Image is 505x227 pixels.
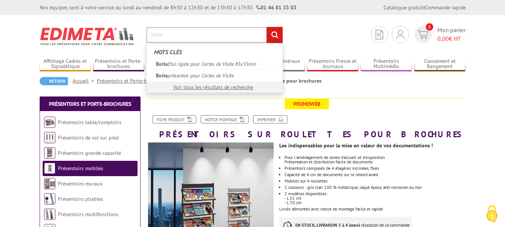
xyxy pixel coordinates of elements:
[44,117,55,128] img: Présentoirs table/comptoirs
[437,35,449,42] span: 0,00
[437,26,466,43] span: Mon panier
[44,178,55,189] img: Présentoirs muraux
[58,196,103,202] a: Présentoirs pliables
[152,70,277,81] a: Boiteprésentoir pour Cartes de Visite
[40,22,135,50] img: Edimeta
[44,163,55,174] img: Présentoirs mobiles
[58,211,118,218] a: Présentoirs multifonctions
[58,119,121,126] a: Présentoirs table/comptoirs
[418,30,428,39] img: devis rapide
[153,115,196,123] a: Fiche produit
[479,202,505,227] button: Cookies (fenêtre modale)
[93,58,145,70] a: Présentoirs et Porte-brochures
[253,115,287,123] a: Imprimer
[40,4,296,11] div: Nos équipes sont à votre service du lundi au vendredi de 8h30 à 12h30 et de 13h30 à 17h30
[49,101,131,107] a: Présentoirs et Porte-brochures
[361,58,412,70] a: Présentoirs Multimédia
[483,205,501,223] img: Cookies (fenêtre modale)
[284,172,465,177] li: Capacité de 4 cm de documents sur le rebord avant
[267,27,283,43] input: rechercher
[284,191,465,205] li: 2 modèles disponibles:
[154,48,182,56] span: Mots clés
[437,34,466,43] span: € HT
[414,58,466,70] a: Classement et Rangement
[413,26,466,43] a: devis rapide 0 Mon panier 0,00€ HT
[284,200,465,205] div: - L 70 cm
[44,147,55,159] img: Présentoirs grande capacité
[384,4,424,11] a: Catalogue gratuit
[284,166,465,171] li: Présentoirs composés de 4 étagères inclinées, fixes
[384,4,466,11] div: |
[40,58,91,70] a: Affichage Cadres et Signalétique
[376,30,383,39] img: devis rapide
[256,4,296,11] strong: 01 46 81 33 03
[58,165,103,172] a: Présentoirs mobiles
[156,61,168,67] em: Boite
[146,43,283,93] div: Rechercher un produit ou une référence...
[284,185,465,190] div: 2 couleurs : gris clair 100 % métallique, laqué époxy anti-corrosion ou noir
[284,196,465,200] div: - L 51 cm
[425,4,466,11] a: Commande rapide
[44,193,55,205] img: Présentoirs pliables
[73,77,97,84] a: Accueil
[284,179,465,183] li: Mobiles sur 4 roulettes
[284,155,465,164] li: Pour l'aménagement de zones d'accueil et d'exposition.
[173,84,253,91] a: Voir tous les résultats de recherche
[58,134,118,141] a: Présentoirs de sol sur pied
[284,160,465,164] div: Présentation et distribution facile de documents.
[58,180,102,187] a: Présentoirs muraux
[40,77,68,85] a: Retour
[152,58,277,70] a: BoiteEtui rigide pour Cartes de Visite 85x55mm
[146,27,283,43] input: Rechercher un produit ou une référence...
[44,132,55,143] img: Présentoirs de sol sur pied
[156,72,168,79] em: Boite
[58,150,121,156] a: Présentoirs grande capacité
[307,58,358,70] a: Présentoirs Presse et Journaux
[97,77,175,84] a: Présentoirs et Porte-brochures
[426,23,433,31] span: 0
[396,30,404,39] img: devis rapide
[201,115,249,123] a: Notice Montage
[285,99,329,109] span: Promoweb
[279,142,433,149] strong: Les indispensables pour la mise en valeur de vos documentations !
